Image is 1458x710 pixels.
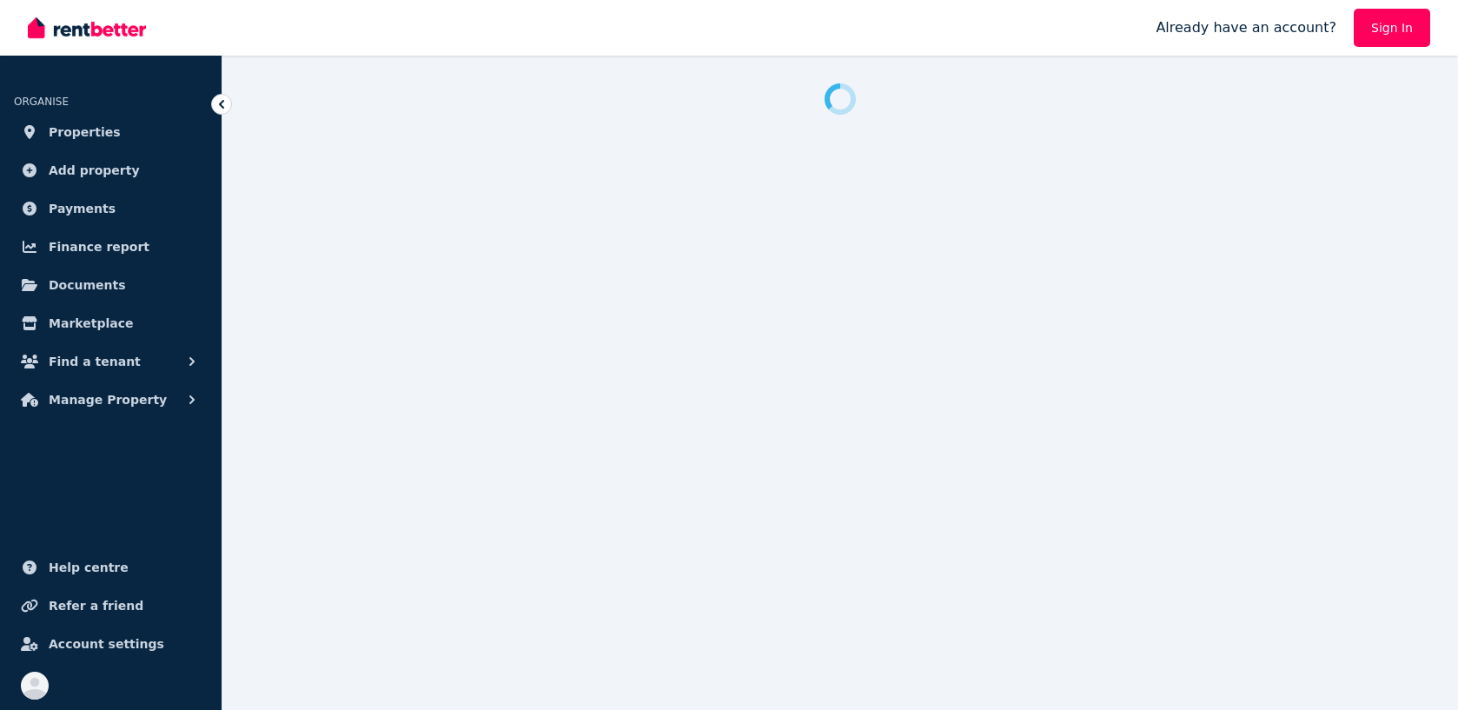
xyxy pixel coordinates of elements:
[49,351,141,372] span: Find a tenant
[14,306,208,341] a: Marketplace
[49,198,116,219] span: Payments
[49,313,133,334] span: Marketplace
[14,550,208,585] a: Help centre
[14,627,208,661] a: Account settings
[14,344,208,379] button: Find a tenant
[14,115,208,149] a: Properties
[49,595,143,616] span: Refer a friend
[49,275,126,295] span: Documents
[14,588,208,623] a: Refer a friend
[14,96,69,108] span: ORGANISE
[49,122,121,143] span: Properties
[1354,9,1430,47] a: Sign In
[14,153,208,188] a: Add property
[49,389,167,410] span: Manage Property
[49,557,129,578] span: Help centre
[1156,17,1336,38] span: Already have an account?
[49,236,149,257] span: Finance report
[28,15,146,41] img: RentBetter
[49,634,164,654] span: Account settings
[14,229,208,264] a: Finance report
[14,382,208,417] button: Manage Property
[14,191,208,226] a: Payments
[14,268,208,302] a: Documents
[49,160,140,181] span: Add property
